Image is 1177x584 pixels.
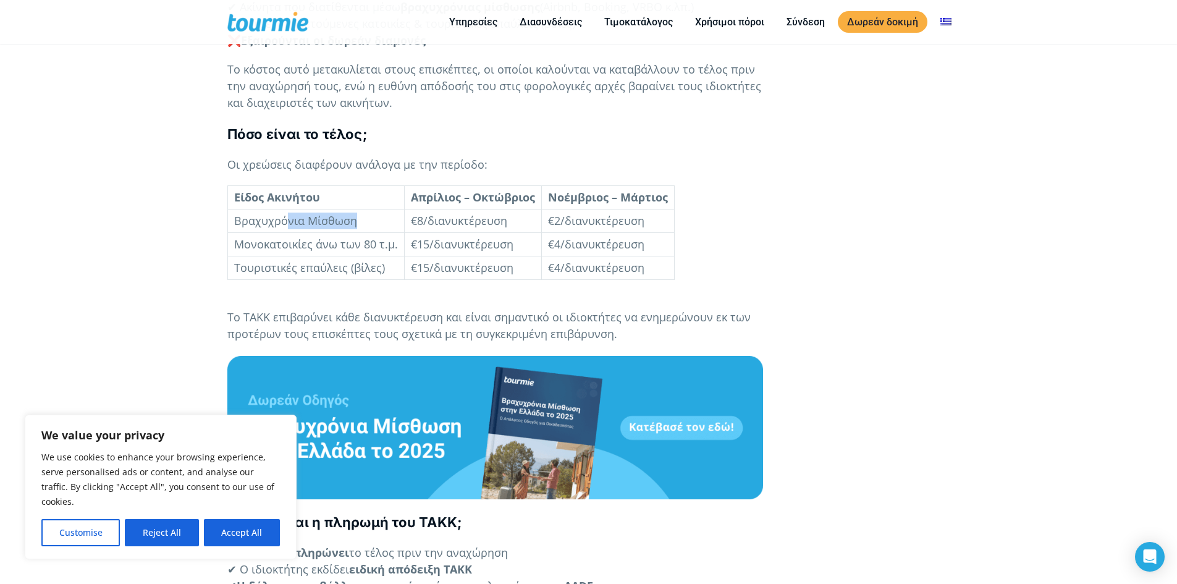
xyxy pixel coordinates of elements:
[41,450,280,509] p: We use cookies to enhance your browsing experience, serve personalised ads or content, and analys...
[234,237,398,252] span: Μονοκατοικίες άνω των 80 τ.μ.
[234,213,357,228] span: Βραχυχρόνια Μίσθωση
[41,519,120,546] button: Customise
[411,260,513,275] span: €15/διανυκτέρευση
[1135,542,1165,572] div: Open Intercom Messenger
[227,126,368,142] b: Πόσο είναι το τέλος;
[349,562,472,577] b: ειδική απόδειξη ΤΑΚΚ
[411,237,513,252] span: €15/διανυκτέρευση
[777,14,834,30] a: Σύνδεση
[227,562,349,577] span: ✔ Ο ιδιοκτήτης εκδίδει
[548,237,644,252] span: €4/διανυκτέρευση
[548,213,644,228] span: €2/διανυκτέρευση
[548,260,644,275] span: €4/διανυκτέρευση
[227,310,751,341] span: Το ΤΑΚΚ επιβαρύνει κάθε διανυκτέρευση και είναι σημαντικό οι ιδιοκτήτες να ενημερώνουν εκ των προ...
[234,260,385,275] span: Τουριστικές επαύλεις (βίλες)
[227,62,761,110] span: Το κόστος αυτό μετακυλίεται στους επισκέπτες, οι οποίοι καλούνται να καταβάλλουν το τέλος πριν τη...
[411,213,507,228] span: €8/διανυκτέρευση
[510,14,591,30] a: Διασυνδέσεις
[411,190,535,205] b: Απρίλιος – Οκτώβριος
[230,545,349,560] b: Ο πελάτης πληρώνει
[686,14,774,30] a: Χρήσιμοι πόροι
[349,545,508,560] span: το τέλος πριν την αναχώρηση
[227,157,487,172] span: Οι χρεώσεις διαφέρουν ανάλογα με την περίοδο:
[440,14,507,30] a: Υπηρεσίες
[125,519,198,546] button: Reject All
[595,14,682,30] a: Τιμοκατάλογος
[227,514,463,530] b: Πώς γίνεται η πληρωμή του ΤΑΚΚ;
[838,11,927,33] a: Δωρεάν δοκιμή
[234,190,320,205] b: Είδος Ακινήτου
[548,190,668,205] b: Νοέμβριος – Μάρτιος
[204,519,280,546] button: Accept All
[41,428,280,442] p: We value your privacy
